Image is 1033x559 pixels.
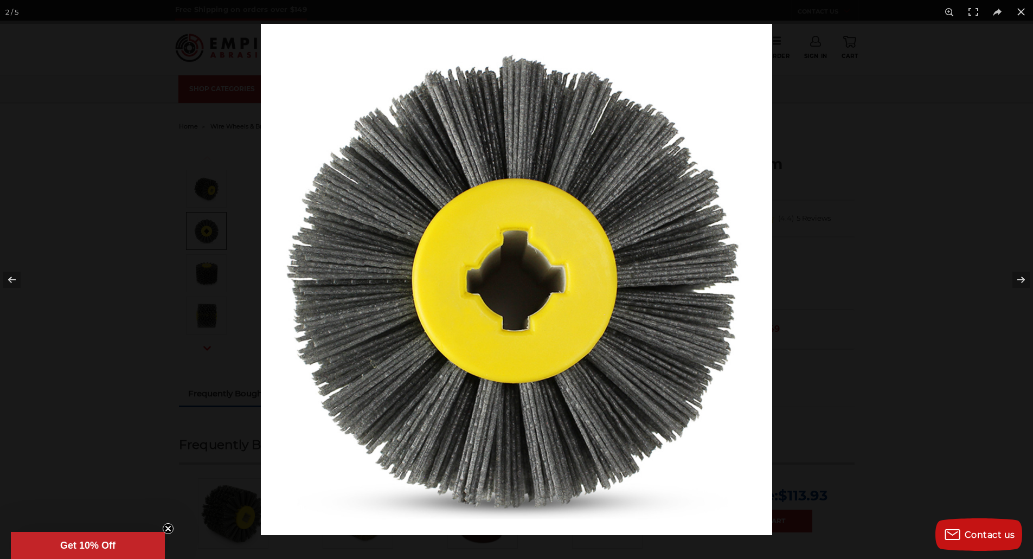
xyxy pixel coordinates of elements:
span: Get 10% Off [60,540,116,551]
img: 4.5_inch_nylon_wire_drum_-_quad_key_arbor__97430.1582645845.jpg [261,24,772,535]
span: Contact us [965,530,1015,540]
button: Close teaser [163,523,174,534]
button: Next (arrow right) [995,253,1033,307]
div: Get 10% OffClose teaser [11,532,165,559]
button: Contact us [935,518,1022,551]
